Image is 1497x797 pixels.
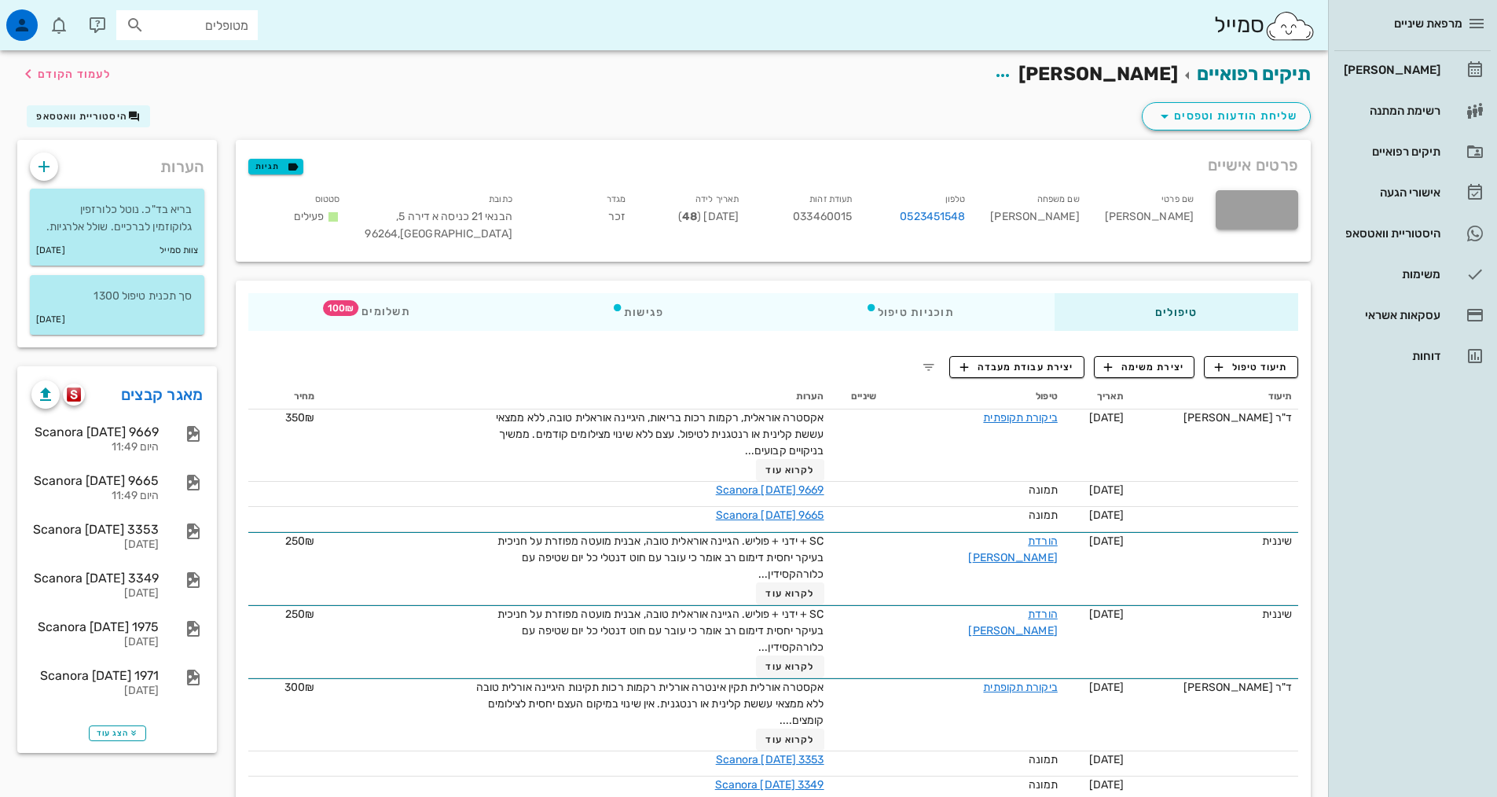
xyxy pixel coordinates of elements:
[716,483,824,497] a: Scanora [DATE] 9669
[248,159,303,174] button: תגיות
[1089,411,1125,424] span: [DATE]
[349,307,410,318] span: תשלומים
[1334,296,1491,334] a: עסקאות אשראי
[511,293,765,331] div: פגישות
[17,140,217,185] div: הערות
[19,60,111,88] button: לעמוד הקודם
[323,300,358,316] span: תג
[1092,187,1206,252] div: [PERSON_NAME]
[607,194,626,204] small: מגדר
[27,105,150,127] button: היסטוריית וואטסאפ
[1142,102,1311,130] button: שליחת הודעות וטפסים
[1064,384,1130,410] th: תאריך
[1089,509,1125,522] span: [DATE]
[1136,679,1292,696] div: ד"ר [PERSON_NAME]
[1161,194,1194,204] small: שם פרטי
[67,387,82,402] img: scanora logo
[31,636,159,649] div: [DATE]
[1341,227,1440,240] div: היסטוריית וואטסאפ
[1334,133,1491,171] a: תיקים רפואיים
[716,753,824,766] a: Scanora [DATE] 3353
[31,587,159,601] div: [DATE]
[1089,534,1125,548] span: [DATE]
[285,534,314,548] span: 250₪
[945,194,966,204] small: טלפון
[1334,255,1491,293] a: משימות
[765,588,814,599] span: לקרוא עוד
[1264,10,1315,42] img: SmileCloud logo
[1341,309,1440,321] div: עסקאות אשראי
[968,534,1057,564] a: הורדת [PERSON_NAME]
[31,668,159,683] div: Scanora [DATE] 1971
[1341,64,1440,76] div: [PERSON_NAME]
[497,534,824,581] span: SC + ידני + פוליש. הגיינה אוראלית טובה, אבנית מועטה מפוזרת על חניכית בעיקר יחסית דימום רב אומר כי...
[284,681,314,694] span: 300₪
[31,441,159,454] div: היום 11:49
[882,384,1064,410] th: טיפול
[1029,778,1058,791] span: תמונה
[960,360,1073,374] span: יצירת עבודת מעבדה
[1055,293,1298,331] div: טיפולים
[756,656,824,678] button: לקרוא עוד
[31,490,159,503] div: היום 11:49
[1089,681,1125,694] span: [DATE]
[1136,606,1292,623] div: שיננית
[496,411,824,457] span: אקסטרה אוראלית, רקמות רכות בריאות, היגיינה אוראלית טובה, ללא ממצאי עששת קלינית או רנטגנית לטיפול....
[715,778,824,791] a: Scanora [DATE] 3349
[160,242,198,259] small: צוות סמייל
[1341,268,1440,281] div: משימות
[1130,384,1298,410] th: תיעוד
[398,227,512,241] span: [GEOGRAPHIC_DATA]
[31,619,159,634] div: Scanora [DATE] 1975
[1094,356,1195,378] button: יצירת משימה
[716,509,824,522] a: Scanora [DATE] 9665
[1341,145,1440,158] div: תיקים רפואיים
[1334,215,1491,252] a: היסטוריית וואטסאפ
[36,242,65,259] small: [DATE]
[1155,107,1297,126] span: שליחת הודעות וטפסים
[1214,9,1315,42] div: סמייל
[285,608,314,621] span: 250₪
[46,13,56,22] span: תג
[978,187,1092,252] div: [PERSON_NAME]
[949,356,1084,378] button: יצירת עבודת מעבדה
[831,384,882,410] th: שיניים
[983,411,1057,424] a: ביקורת תקופתית
[983,681,1057,694] a: ביקורת תקופתית
[38,68,111,81] span: לעמוד הקודם
[1394,17,1462,31] span: מרפאת שיניים
[36,111,127,122] span: היסטוריית וואטסאפ
[1341,186,1440,199] div: אישורי הגעה
[900,208,965,226] a: 0523451548
[42,201,192,236] p: בריא בד"כ. נוטל כלורזפין גלוקוזמין לברכיים. שולל אלרגיות.
[31,685,159,698] div: [DATE]
[248,384,321,410] th: מחיר
[968,608,1057,637] a: הורדת [PERSON_NAME]
[1136,410,1292,426] div: ד"ר [PERSON_NAME]
[1334,92,1491,130] a: רשימת המתנה
[682,210,697,223] strong: 48
[1089,608,1125,621] span: [DATE]
[756,729,824,751] button: לקרוא עוד
[396,210,398,223] span: ,
[1029,753,1058,766] span: תמונה
[756,582,824,604] button: לקרוא עוד
[1029,509,1058,522] span: תמונה
[756,459,824,481] button: לקרוא עוד
[489,194,512,204] small: כתובת
[765,293,1055,331] div: תוכניות טיפול
[285,411,314,424] span: 350₪
[1334,337,1491,375] a: דוחות
[678,210,739,223] span: [DATE] ( )
[1197,63,1311,85] a: תיקים רפואיים
[31,538,159,552] div: [DATE]
[1089,778,1125,791] span: [DATE]
[294,210,325,223] span: פעילים
[695,194,739,204] small: תאריך לידה
[36,311,65,329] small: [DATE]
[398,227,400,241] span: ,
[31,424,159,439] div: Scanora [DATE] 9669
[765,661,814,672] span: לקרוא עוד
[315,194,340,204] small: סטטוס
[497,608,824,654] span: SC + ידני + פוליש. הגיינה אוראלית טובה, אבנית מועטה מפוזרת על חניכית בעיקר יחסית דימום רב אומר כי...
